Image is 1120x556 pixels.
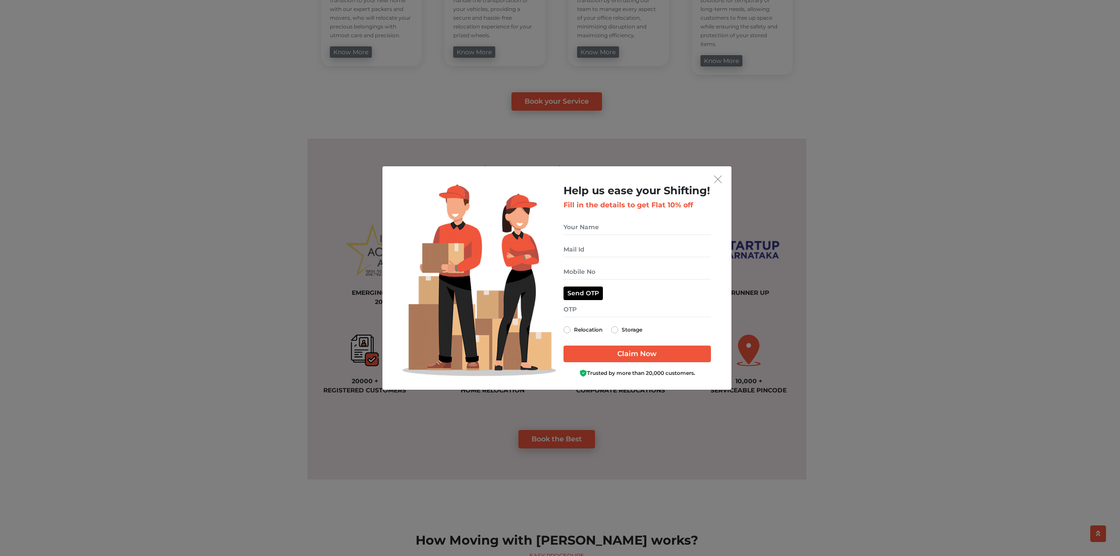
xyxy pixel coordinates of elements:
button: Send OTP [563,287,603,300]
h3: Fill in the details to get Flat 10% off [563,201,711,209]
input: OTP [563,302,711,317]
div: Trusted by more than 20,000 customers. [563,369,711,378]
input: Mail Id [563,242,711,257]
img: exit [714,175,722,183]
label: Storage [622,325,642,335]
label: Relocation [574,325,602,335]
input: Your Name [563,220,711,235]
img: Lead Welcome Image [402,185,556,376]
input: Mobile No [563,264,711,280]
img: Boxigo Customer Shield [579,369,587,377]
h2: Help us ease your Shifting! [563,185,711,197]
input: Claim Now [563,346,711,362]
